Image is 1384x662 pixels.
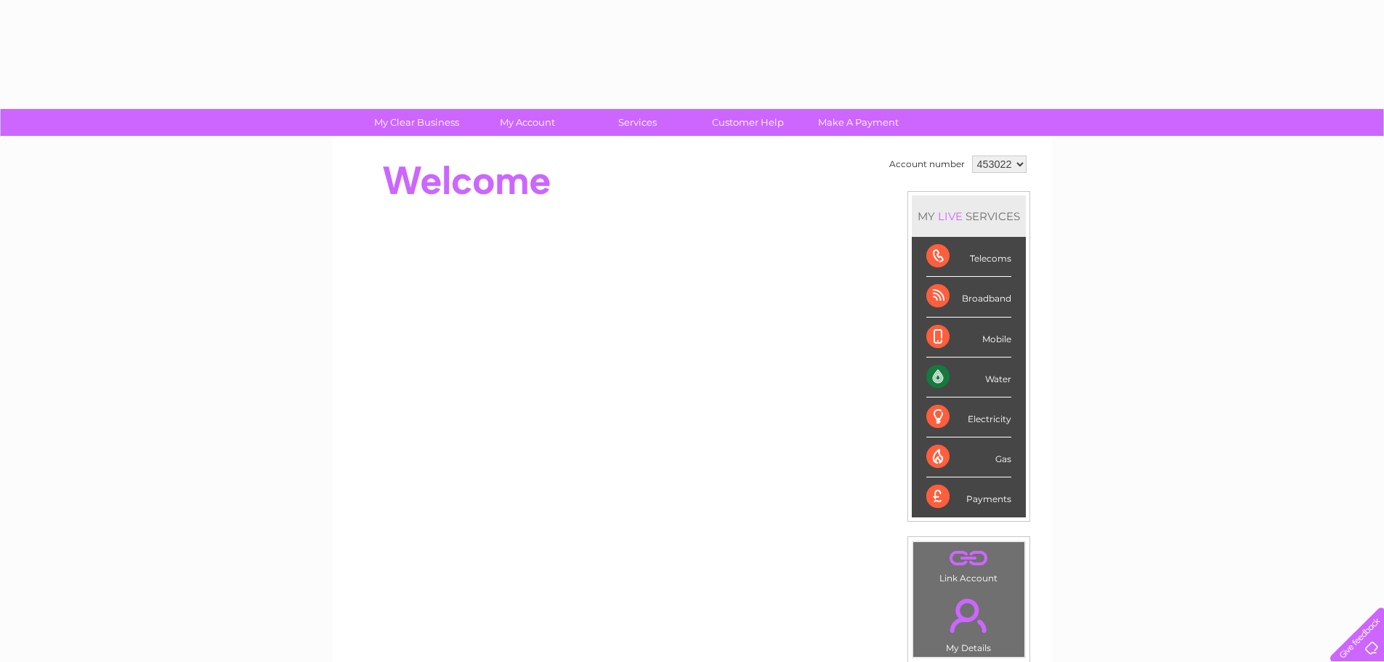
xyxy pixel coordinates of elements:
[912,195,1026,237] div: MY SERVICES
[912,541,1025,587] td: Link Account
[926,358,1011,397] div: Water
[917,546,1021,571] a: .
[886,152,968,177] td: Account number
[926,277,1011,317] div: Broadband
[912,586,1025,658] td: My Details
[798,109,918,136] a: Make A Payment
[926,397,1011,437] div: Electricity
[467,109,587,136] a: My Account
[688,109,808,136] a: Customer Help
[578,109,697,136] a: Services
[935,209,966,223] div: LIVE
[926,237,1011,277] div: Telecoms
[917,590,1021,641] a: .
[926,437,1011,477] div: Gas
[357,109,477,136] a: My Clear Business
[926,318,1011,358] div: Mobile
[926,477,1011,517] div: Payments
